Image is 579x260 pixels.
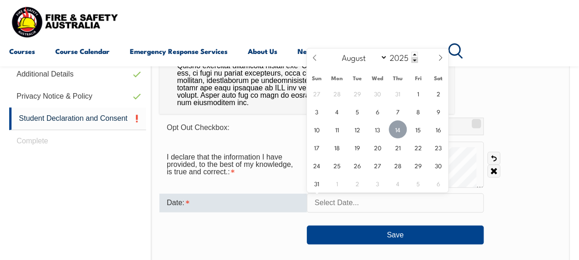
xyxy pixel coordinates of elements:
[409,102,427,120] span: August 8, 2025
[429,174,447,192] span: September 6, 2025
[328,138,346,156] span: August 18, 2025
[487,165,500,177] a: Clear
[487,152,500,165] a: Undo
[408,75,428,81] span: Fri
[9,63,146,85] a: Additional Details
[389,102,407,120] span: August 7, 2025
[55,40,110,62] a: Course Calendar
[308,120,326,138] span: August 10, 2025
[9,107,146,130] a: Student Declaration and Consent
[307,75,327,81] span: Sun
[348,120,366,138] span: August 12, 2025
[348,156,366,174] span: August 26, 2025
[428,75,448,81] span: Sat
[159,148,307,181] div: I declare that the information I have provided, to the best of my knowledge, is true and correct....
[409,138,427,156] span: August 22, 2025
[328,84,346,102] span: July 28, 2025
[368,156,386,174] span: August 27, 2025
[308,156,326,174] span: August 24, 2025
[308,138,326,156] span: August 17, 2025
[337,51,387,63] select: Month
[389,174,407,192] span: September 4, 2025
[368,138,386,156] span: August 20, 2025
[307,225,484,244] button: Save
[403,40,428,62] a: Contact
[9,40,35,62] a: Courses
[348,138,366,156] span: August 19, 2025
[368,75,388,81] span: Wed
[347,75,368,81] span: Tue
[328,174,346,192] span: September 1, 2025
[159,194,307,212] div: Date is required.
[368,102,386,120] span: August 6, 2025
[336,40,383,62] a: Learner Portal
[307,193,484,213] input: Select Date...
[368,84,386,102] span: July 30, 2025
[348,174,366,192] span: September 2, 2025
[429,102,447,120] span: August 9, 2025
[368,120,386,138] span: August 13, 2025
[298,40,316,62] a: News
[429,120,447,138] span: August 16, 2025
[327,75,347,81] span: Mon
[328,120,346,138] span: August 11, 2025
[387,52,418,63] input: Year
[389,138,407,156] span: August 21, 2025
[429,138,447,156] span: August 23, 2025
[348,102,366,120] span: August 5, 2025
[389,156,407,174] span: August 28, 2025
[328,102,346,120] span: August 4, 2025
[429,84,447,102] span: August 2, 2025
[409,174,427,192] span: September 5, 2025
[409,120,427,138] span: August 15, 2025
[389,120,407,138] span: August 14, 2025
[409,156,427,174] span: August 29, 2025
[308,102,326,120] span: August 3, 2025
[409,84,427,102] span: August 1, 2025
[328,156,346,174] span: August 25, 2025
[248,40,277,62] a: About Us
[388,75,408,81] span: Thu
[368,174,386,192] span: September 3, 2025
[9,85,146,107] a: Privacy Notice & Policy
[308,174,326,192] span: August 31, 2025
[348,84,366,102] span: July 29, 2025
[429,156,447,174] span: August 30, 2025
[130,40,228,62] a: Emergency Response Services
[308,84,326,102] span: July 27, 2025
[167,124,229,131] span: Opt Out Checkbox:
[389,84,407,102] span: July 31, 2025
